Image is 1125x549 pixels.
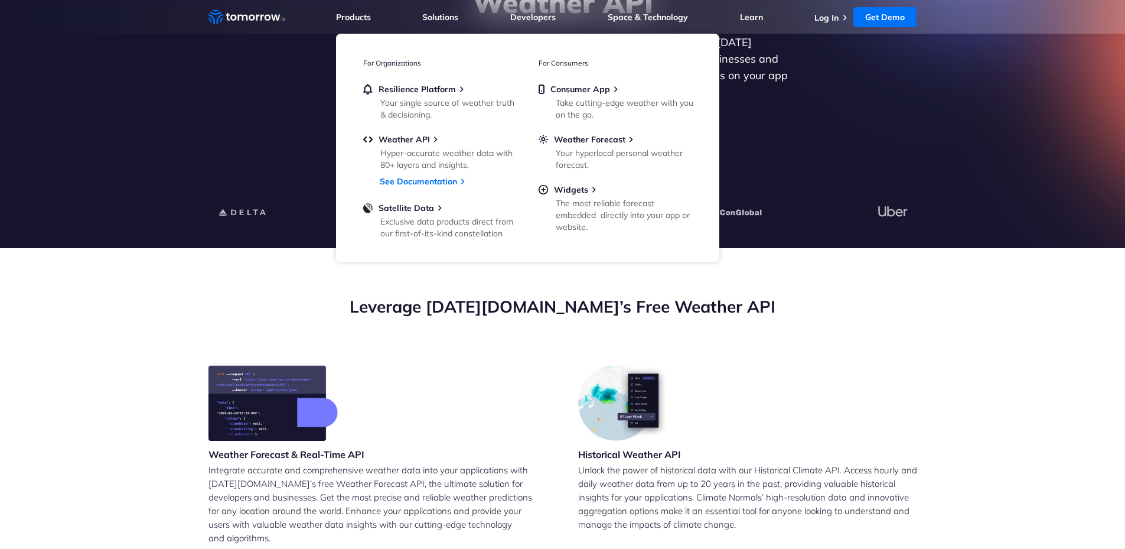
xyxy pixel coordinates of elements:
div: Hyper-accurate weather data with 80+ layers and insights. [380,147,518,171]
a: Weather ForecastYour hyperlocal personal weather forecast. [539,134,692,168]
a: WidgetsThe most reliable forecast embedded directly into your app or website. [539,184,692,230]
a: Weather APIHyper-accurate weather data with 80+ layers and insights. [363,134,517,168]
span: Weather Forecast [554,134,625,145]
div: Take cutting-edge weather with you on the go. [556,97,693,121]
img: plus-circle.svg [539,184,548,195]
a: Learn [740,12,763,22]
p: Integrate accurate and comprehensive weather data into your applications with [DATE][DOMAIN_NAME]... [208,463,547,545]
div: Your hyperlocal personal weather forecast. [556,147,693,171]
a: Get Demo [853,7,917,27]
a: Satellite DataExclusive data products direct from our first-of-its-kind constellation [363,203,517,237]
a: Log In [814,12,839,23]
img: sun.svg [539,134,548,145]
img: satellite-data-menu.png [363,203,373,213]
a: Developers [510,12,556,22]
a: Space & Technology [608,12,688,22]
div: The most reliable forecast embedded directly into your app or website. [556,197,693,233]
a: Solutions [422,12,458,22]
a: Resilience PlatformYour single source of weather truth & decisioning. [363,84,517,118]
div: Exclusive data products direct from our first-of-its-kind constellation [380,216,518,239]
a: See Documentation [380,176,457,187]
img: bell.svg [363,84,373,95]
h3: For Consumers [539,59,692,67]
h2: Leverage [DATE][DOMAIN_NAME]’s Free Weather API [208,295,917,318]
span: Weather API [379,134,430,145]
span: Consumer App [550,84,610,95]
h3: For Organizations [363,59,517,67]
span: Widgets [554,184,588,195]
a: Home link [208,8,285,26]
h3: Historical Weather API [578,448,681,461]
p: Get reliable and precise weather data through our free API. Count on [DATE][DOMAIN_NAME] for quic... [335,34,791,100]
a: Consumer AppTake cutting-edge weather with you on the go. [539,84,692,118]
img: mobile.svg [539,84,544,95]
img: api.svg [363,134,373,145]
h3: Weather Forecast & Real-Time API [208,448,364,461]
span: Resilience Platform [379,84,456,95]
span: Satellite Data [379,203,434,213]
p: Unlock the power of historical data with our Historical Climate API. Access hourly and daily weat... [578,463,917,531]
a: Products [336,12,371,22]
div: Your single source of weather truth & decisioning. [380,97,518,121]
